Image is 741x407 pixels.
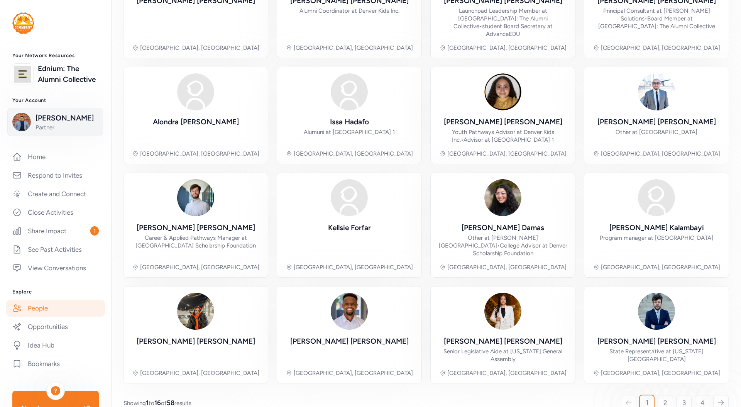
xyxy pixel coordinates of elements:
div: [PERSON_NAME] [PERSON_NAME] [137,222,255,233]
a: Respond to Invites [6,167,105,184]
a: People [6,300,105,317]
div: Youth Pathways Advisor at Denver Kids Inc. Advisor at [GEOGRAPHIC_DATA] 1 [437,128,569,144]
div: [GEOGRAPHIC_DATA], [GEOGRAPHIC_DATA] [447,150,567,158]
a: Share Impact1 [6,222,105,239]
span: Partner [36,124,98,131]
div: Alumni Coordinator at Denver Kids Inc. [299,7,399,15]
h3: Your Network Resources [12,53,99,59]
img: Avatar [331,73,368,110]
h3: Your Account [12,97,99,103]
img: logo [14,66,31,83]
img: Avatar [638,73,675,110]
div: [PERSON_NAME] [PERSON_NAME] [444,336,562,347]
div: [PERSON_NAME] [PERSON_NAME] [597,117,716,127]
div: [PERSON_NAME] [PERSON_NAME] [290,336,409,347]
div: Issa Hadafo [330,117,369,127]
img: logo [12,12,34,34]
div: [PERSON_NAME] [PERSON_NAME] [597,336,716,347]
img: Avatar [177,293,214,330]
div: Alondra [PERSON_NAME] [153,117,239,127]
a: Opportunities [6,318,105,335]
img: Avatar [638,293,675,330]
img: Avatar [484,73,521,110]
span: 16 [154,399,161,407]
span: • [461,136,464,143]
div: [GEOGRAPHIC_DATA], [GEOGRAPHIC_DATA] [447,44,567,52]
span: 1 [90,226,99,236]
span: 1 [646,398,648,407]
div: Principal Consultant at [PERSON_NAME] Solutions Board Member at [GEOGRAPHIC_DATA]: The Alumni Col... [590,7,722,30]
img: Avatar [484,179,521,216]
div: Career & Applied Pathways Manager at [GEOGRAPHIC_DATA] Scholarship Foundation [130,234,262,249]
div: Other at [GEOGRAPHIC_DATA] [616,128,697,136]
a: Close Activities [6,204,105,221]
h3: Explore [12,289,99,295]
div: [PERSON_NAME] [PERSON_NAME] [137,336,255,347]
div: State Representative at [US_STATE][GEOGRAPHIC_DATA] [590,348,722,363]
button: [PERSON_NAME]Partner [7,108,103,136]
div: [GEOGRAPHIC_DATA], [GEOGRAPHIC_DATA] [447,263,567,271]
img: Avatar [177,179,214,216]
span: • [645,15,647,22]
div: Alumuni at [GEOGRAPHIC_DATA] 1 [304,128,395,136]
span: • [497,242,500,249]
div: [GEOGRAPHIC_DATA], [GEOGRAPHIC_DATA] [140,263,259,271]
div: [GEOGRAPHIC_DATA], [GEOGRAPHIC_DATA] [294,369,413,377]
div: Program manager at [GEOGRAPHIC_DATA] [600,234,713,242]
div: [GEOGRAPHIC_DATA], [GEOGRAPHIC_DATA] [601,150,720,158]
a: Create and Connect [6,185,105,202]
div: [GEOGRAPHIC_DATA], [GEOGRAPHIC_DATA] [601,369,720,377]
div: [GEOGRAPHIC_DATA], [GEOGRAPHIC_DATA] [294,263,413,271]
img: Avatar [484,293,521,330]
div: [GEOGRAPHIC_DATA], [GEOGRAPHIC_DATA] [140,369,259,377]
div: [GEOGRAPHIC_DATA], [GEOGRAPHIC_DATA] [294,150,413,158]
span: • [479,23,482,30]
div: [GEOGRAPHIC_DATA], [GEOGRAPHIC_DATA] [140,150,259,158]
a: Bookmarks [6,355,105,372]
div: [GEOGRAPHIC_DATA], [GEOGRAPHIC_DATA] [294,44,413,52]
div: [GEOGRAPHIC_DATA], [GEOGRAPHIC_DATA] [140,44,259,52]
div: [GEOGRAPHIC_DATA], [GEOGRAPHIC_DATA] [447,369,567,377]
span: [PERSON_NAME] [36,113,98,124]
div: Kellsie Forfar [328,222,371,233]
div: Other at [PERSON_NAME][GEOGRAPHIC_DATA] College Advisor at Denver Scholarship Foundation [437,234,569,257]
div: [PERSON_NAME] Damas [462,222,544,233]
div: ? [51,386,60,395]
a: View Conversations [6,259,105,276]
div: Senior Legislative Aide at [US_STATE] General Assembly [437,348,569,363]
img: Avatar [331,293,368,330]
a: Home [6,148,105,165]
span: 1 [146,399,149,407]
span: 58 [167,399,174,407]
img: Avatar [638,179,675,216]
a: Ednium: The Alumni Collective [38,63,99,85]
a: See Past Activities [6,241,105,258]
div: [GEOGRAPHIC_DATA], [GEOGRAPHIC_DATA] [601,44,720,52]
div: [PERSON_NAME] Kalambayi [609,222,704,233]
div: [PERSON_NAME] [PERSON_NAME] [444,117,562,127]
div: Launchpad Leadership Member at [GEOGRAPHIC_DATA]: The Alumni Collective student Board Secretary a... [437,7,569,38]
div: [GEOGRAPHIC_DATA], [GEOGRAPHIC_DATA] [601,263,720,271]
a: Idea Hub [6,337,105,354]
img: Avatar [177,73,214,110]
img: Avatar [331,179,368,216]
